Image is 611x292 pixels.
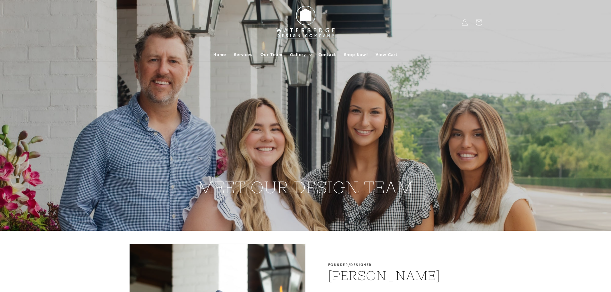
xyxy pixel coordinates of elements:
span: Services [234,52,253,58]
span: Gallery [290,52,306,58]
span: Shop Now! [344,52,368,58]
h2: MEET OUR DESIGN TEAM [198,32,414,198]
summary: Gallery [286,48,314,62]
a: Our Team [257,48,286,62]
h2: [PERSON_NAME] [328,267,440,284]
p: Founder/Designer [328,263,372,267]
a: Home [209,48,230,62]
a: View Cart [372,48,401,62]
span: View Cart [376,52,397,58]
span: Home [213,52,226,58]
span: Our Team [260,52,283,58]
a: Shop Now! [340,48,372,62]
span: Contact [318,52,336,58]
img: Watersedge Design Co [270,3,341,42]
a: Contact [315,48,340,62]
a: Services [230,48,257,62]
